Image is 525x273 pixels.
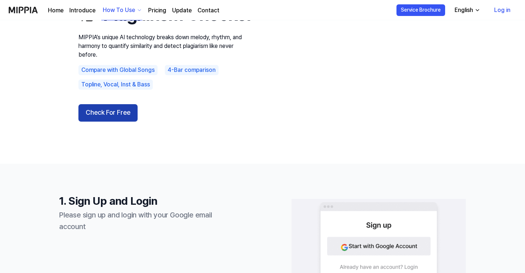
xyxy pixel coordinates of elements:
[165,65,219,75] div: 4-Bar comparison
[59,193,233,209] h1: 1. Sign Up and Login
[78,80,153,90] div: Topline, Vocal, Inst & Bass
[148,6,166,15] a: Pricing
[69,6,95,15] a: Introduce
[172,6,192,15] a: Update
[48,6,64,15] a: Home
[101,0,142,20] button: How To Use
[453,6,475,15] div: English
[449,3,485,17] button: English
[396,4,445,16] button: Service Brochure
[198,6,219,15] a: Contact
[78,65,158,75] div: Compare with Global Songs
[59,209,233,232] div: Please sign up and login with your Google email account
[101,6,137,15] div: How To Use
[78,33,253,59] p: MIPPIA’s unique AI technology breaks down melody, rhythm, and harmony to quantify similarity and ...
[78,104,138,122] button: Check For Free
